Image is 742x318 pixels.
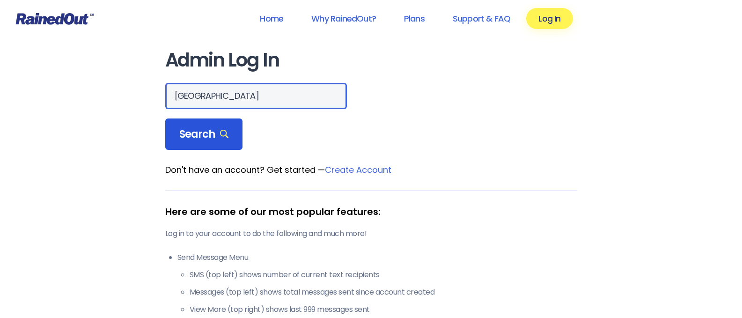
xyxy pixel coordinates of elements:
[441,8,522,29] a: Support & FAQ
[248,8,295,29] a: Home
[165,83,347,109] input: Search Orgs…
[325,164,391,176] a: Create Account
[392,8,437,29] a: Plans
[165,205,577,219] div: Here are some of our most popular features:
[165,118,243,150] div: Search
[179,128,229,141] span: Search
[190,287,577,298] li: Messages (top left) shows total messages sent since account created
[299,8,388,29] a: Why RainedOut?
[165,228,577,239] p: Log in to your account to do the following and much more!
[190,304,577,315] li: View More (top right) shows last 999 messages sent
[165,50,577,71] h1: Admin Log In
[526,8,573,29] a: Log In
[190,269,577,281] li: SMS (top left) shows number of current text recipients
